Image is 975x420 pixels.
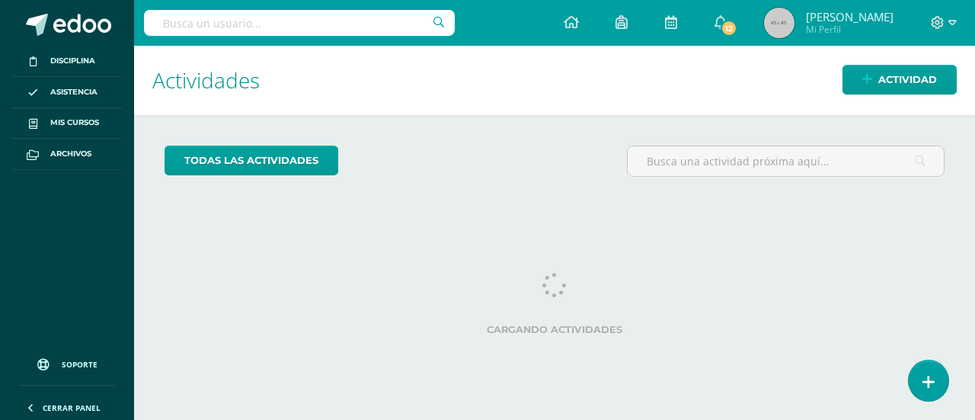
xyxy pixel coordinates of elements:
[842,65,957,95] a: Actividad
[721,20,737,37] span: 12
[50,117,99,129] span: Mis cursos
[878,66,937,94] span: Actividad
[12,108,122,139] a: Mis cursos
[165,324,945,335] label: Cargando actividades
[806,9,893,24] span: [PERSON_NAME]
[144,10,455,36] input: Busca un usuario...
[764,8,794,38] img: 45x45
[628,146,944,176] input: Busca una actividad próxima aquí...
[152,46,957,115] h1: Actividades
[12,46,122,77] a: Disciplina
[18,344,116,381] a: Soporte
[62,359,97,370] span: Soporte
[12,139,122,170] a: Archivos
[165,146,338,175] a: todas las Actividades
[50,55,95,67] span: Disciplina
[806,23,893,36] span: Mi Perfil
[12,77,122,108] a: Asistencia
[50,86,97,98] span: Asistencia
[43,402,101,413] span: Cerrar panel
[50,148,91,160] span: Archivos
